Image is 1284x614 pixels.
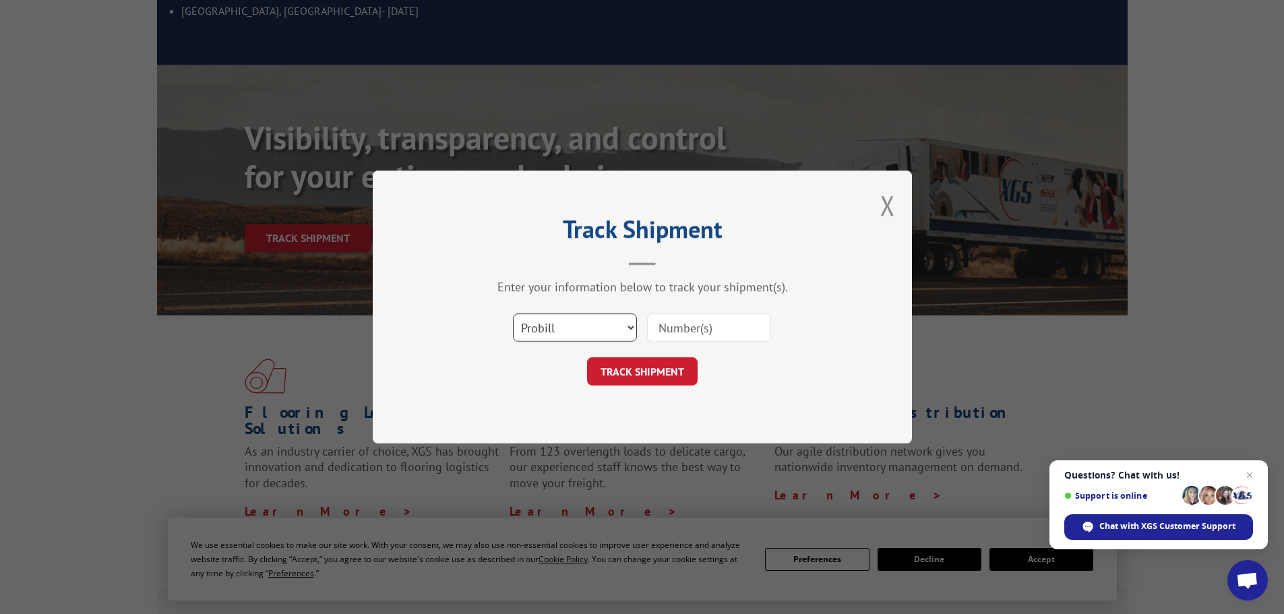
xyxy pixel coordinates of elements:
[1064,514,1253,540] span: Chat with XGS Customer Support
[1064,470,1253,481] span: Questions? Chat with us!
[587,357,698,386] button: TRACK SHIPMENT
[1227,560,1268,601] a: Open chat
[1099,520,1235,532] span: Chat with XGS Customer Support
[440,220,845,245] h2: Track Shipment
[440,279,845,295] div: Enter your information below to track your shipment(s).
[1064,491,1178,501] span: Support is online
[880,187,895,223] button: Close modal
[647,313,771,342] input: Number(s)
